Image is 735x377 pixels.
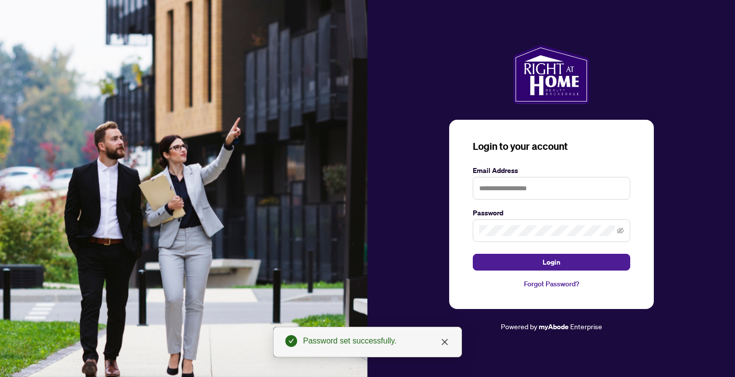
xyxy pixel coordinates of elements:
span: Powered by [501,322,537,331]
a: myAbode [539,321,569,332]
span: close [441,338,449,346]
label: Password [473,207,630,218]
img: ma-logo [513,45,589,104]
h3: Login to your account [473,139,630,153]
span: eye-invisible [617,227,624,234]
span: check-circle [285,335,297,347]
a: Forgot Password? [473,278,630,289]
label: Email Address [473,165,630,176]
div: Password set successfully. [303,335,450,347]
span: Login [543,254,560,270]
button: Login [473,254,630,271]
a: Close [439,337,450,347]
span: Enterprise [570,322,602,331]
